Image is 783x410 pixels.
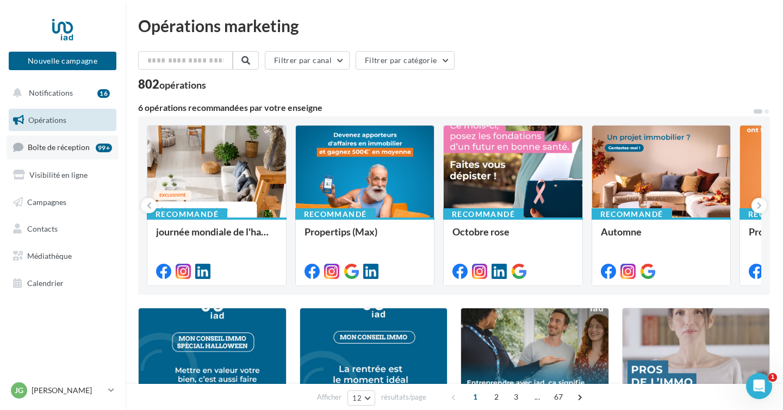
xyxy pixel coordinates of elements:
span: 2 [488,388,505,406]
span: Afficher [317,392,341,402]
a: Boîte de réception99+ [7,135,119,159]
div: 802 [138,78,206,90]
button: 12 [347,390,375,406]
div: opérations [159,80,206,90]
div: 16 [97,89,110,98]
span: Visibilité en ligne [29,170,88,179]
a: Visibilité en ligne [7,164,119,187]
a: Campagnes [7,191,119,214]
div: Opérations marketing [138,17,770,34]
span: Notifications [29,88,73,97]
a: JG [PERSON_NAME] [9,380,116,401]
iframe: Intercom live chat [746,373,772,399]
div: journée mondiale de l'habitat [156,226,277,248]
span: Calendrier [27,278,64,288]
span: 1 [768,373,777,382]
div: Octobre rose [452,226,574,248]
div: Recommandé [147,208,227,220]
span: 1 [467,388,484,406]
a: Opérations [7,109,119,132]
a: Calendrier [7,272,119,295]
a: Médiathèque [7,245,119,268]
div: 6 opérations recommandées par votre enseigne [138,103,753,112]
button: Nouvelle campagne [9,52,116,70]
span: résultats/page [381,392,426,402]
div: Recommandé [592,208,672,220]
span: Opérations [28,115,66,125]
button: Filtrer par canal [265,51,350,70]
span: Boîte de réception [28,142,90,152]
div: 99+ [96,144,112,152]
span: 3 [507,388,525,406]
p: [PERSON_NAME] [32,385,104,396]
a: Contacts [7,218,119,240]
div: Recommandé [443,208,524,220]
span: Médiathèque [27,251,72,260]
div: Propertips (Max) [304,226,426,248]
button: Notifications 16 [7,82,114,104]
span: JG [15,385,23,396]
div: Automne [601,226,722,248]
span: Contacts [27,224,58,233]
span: Campagnes [27,197,66,206]
span: ... [529,388,546,406]
button: Filtrer par catégorie [356,51,455,70]
div: Recommandé [295,208,376,220]
span: 12 [352,394,362,402]
span: 67 [550,388,568,406]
